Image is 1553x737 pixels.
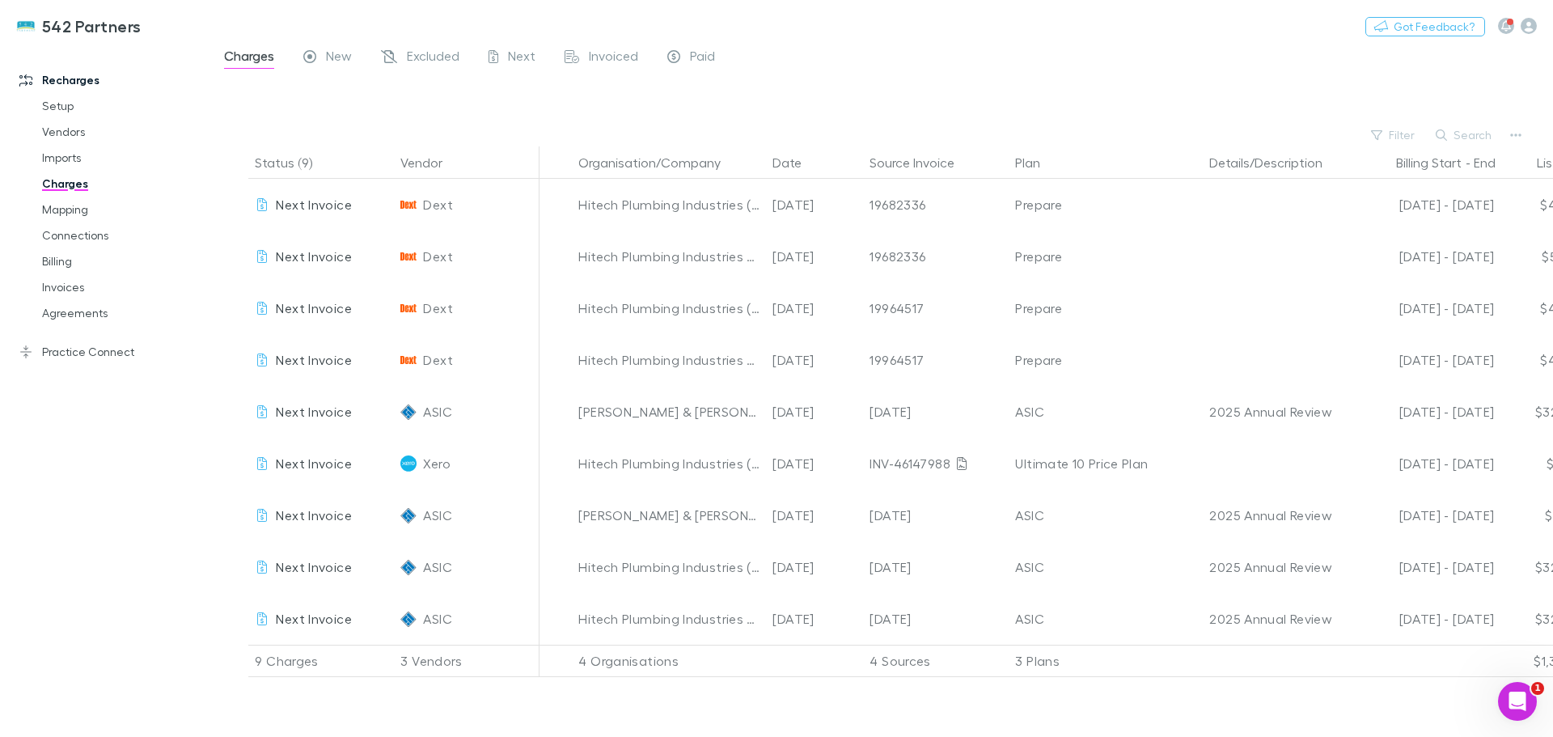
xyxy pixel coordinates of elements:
div: Hitech Plumbing Industries ([GEOGRAPHIC_DATA]) Pty Ltd [578,179,760,231]
div: 19682336 [870,231,1002,282]
div: Hitech Plumbing Industries Pty Ltd [578,334,760,386]
button: Filter [1363,125,1424,145]
span: Paid [690,48,715,69]
a: Recharges [3,67,218,93]
span: Next Invoice [276,248,351,264]
a: Imports [26,145,218,171]
div: [DATE] [870,386,1002,438]
button: Plan [1015,146,1060,179]
img: ASIC's Logo [400,507,417,523]
button: Got Feedback? [1365,17,1485,36]
div: [DATE] - [DATE] [1355,231,1494,282]
div: ASIC [1015,489,1196,541]
a: Billing [26,248,218,274]
div: [DATE] [766,541,863,593]
div: [DATE] - [DATE] [1355,593,1494,645]
img: ASIC's Logo [400,611,417,627]
img: Dext's Logo [400,248,417,265]
a: Charges [26,171,218,197]
img: Dext's Logo [400,197,417,213]
span: Excluded [407,48,459,69]
span: Dext [423,282,452,334]
img: 542 Partners's Logo [16,16,36,36]
a: Agreements [26,300,218,326]
span: Next Invoice [276,300,351,316]
span: Next Invoice [276,559,351,574]
img: Dext's Logo [400,352,417,368]
div: Hitech Plumbing Industries ([GEOGRAPHIC_DATA]) Pty Ltd [578,282,760,334]
button: Status (9) [255,146,332,179]
div: Hitech Plumbing Industries Pty Ltd [578,231,760,282]
div: Prepare [1015,334,1196,386]
div: Prepare [1015,282,1196,334]
div: Hitech Plumbing Industries Pty Ltd [578,593,760,645]
div: [DATE] [766,438,863,489]
div: [DATE] - [DATE] [1355,386,1494,438]
div: [DATE] [766,386,863,438]
span: Dext [423,231,452,282]
div: ASIC [1015,593,1196,645]
div: [DATE] - [DATE] [1355,438,1494,489]
div: 19682336 [870,179,1002,231]
div: ASIC [1015,386,1196,438]
div: 3 Vendors [394,645,540,677]
div: Hitech Plumbing Industries ([GEOGRAPHIC_DATA]) Pty Ltd [578,541,760,593]
span: ASIC [423,489,451,541]
div: 2025 Annual Review [1209,541,1342,593]
a: Vendors [26,119,218,145]
span: 1 [1531,682,1544,695]
a: Invoices [26,274,218,300]
div: 2025 Annual Review [1209,386,1342,438]
div: Prepare [1015,231,1196,282]
span: ASIC [423,541,451,593]
div: 4 Organisations [572,645,766,677]
button: Date [772,146,821,179]
a: 542 Partners [6,6,151,45]
span: ASIC [423,386,451,438]
button: Organisation/Company [578,146,740,179]
span: New [326,48,352,69]
div: ASIC [1015,541,1196,593]
span: Next Invoice [276,352,351,367]
div: Ultimate 10 Price Plan [1015,438,1196,489]
div: [PERSON_NAME] & [PERSON_NAME] PROPERTY HOLDINGS PTY LTD [578,386,760,438]
span: Xero [423,438,450,489]
div: [DATE] [766,179,863,231]
div: Prepare [1015,179,1196,231]
div: [DATE] - [DATE] [1355,541,1494,593]
span: Next Invoice [276,455,351,471]
div: [DATE] [766,593,863,645]
div: 2025 Annual Review [1209,489,1342,541]
button: End [1474,146,1496,179]
a: Mapping [26,197,218,222]
div: [DATE] [870,593,1002,645]
img: ASIC's Logo [400,559,417,575]
div: 19964517 [870,282,1002,334]
div: [DATE] - [DATE] [1355,334,1494,386]
span: Dext [423,179,452,231]
span: Next [508,48,535,69]
button: Vendor [400,146,462,179]
span: Charges [224,48,274,69]
h3: 542 Partners [42,16,142,36]
iframe: Intercom live chat [1498,682,1537,721]
span: Next Invoice [276,611,351,626]
div: [DATE] - [DATE] [1355,489,1494,541]
button: Details/Description [1209,146,1342,179]
div: Hitech Plumbing Industries ([GEOGRAPHIC_DATA]) Pty Ltd [578,438,760,489]
a: Practice Connect [3,339,218,365]
div: [DATE] [766,334,863,386]
span: Next Invoice [276,197,351,212]
div: 19964517 [870,334,1002,386]
img: Dext's Logo [400,300,417,316]
div: [DATE] [766,282,863,334]
div: 2025 Annual Review [1209,593,1342,645]
span: Dext [423,334,452,386]
span: ASIC [423,593,451,645]
button: Search [1428,125,1501,145]
div: [DATE] [766,231,863,282]
img: Xero's Logo [400,455,417,472]
div: 4 Sources [863,645,1009,677]
div: INV-46147988 [870,438,1002,489]
span: Invoiced [589,48,638,69]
